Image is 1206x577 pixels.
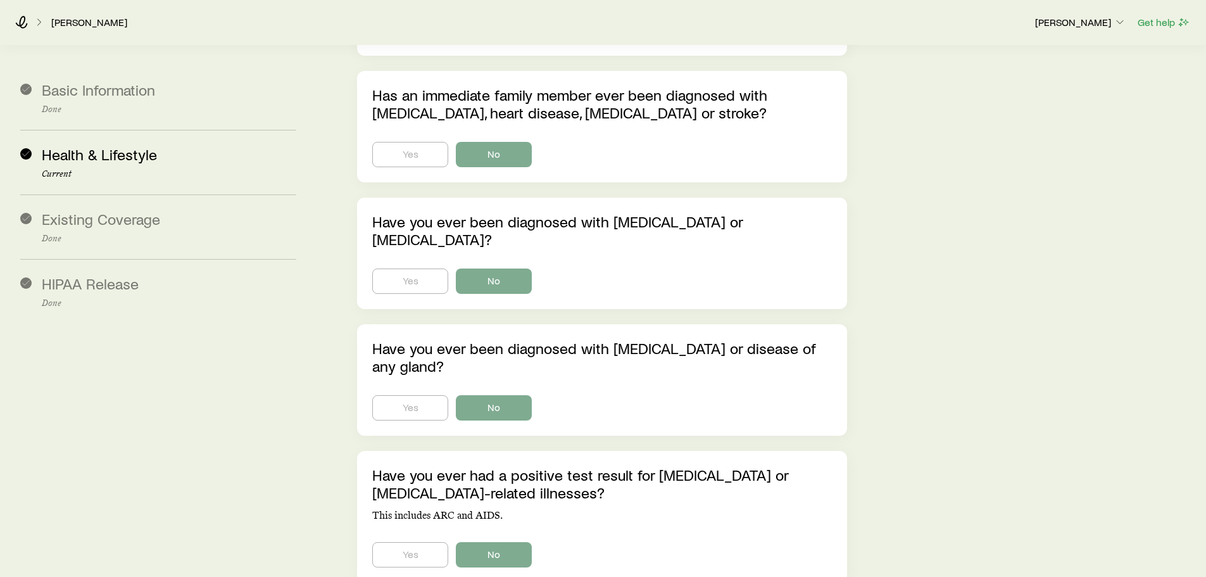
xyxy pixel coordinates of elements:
a: [PERSON_NAME] [51,16,128,29]
button: Yes [372,142,448,167]
span: Basic Information [42,80,155,99]
button: [PERSON_NAME] [1034,15,1127,30]
button: Yes [372,542,448,567]
button: Get help [1137,15,1191,30]
p: Done [42,234,296,244]
span: HIPAA Release [42,274,139,293]
button: Yes [372,269,448,294]
button: Yes [372,395,448,421]
p: Current [42,169,296,179]
button: No [456,142,532,167]
p: Have you ever had a positive test result for [MEDICAL_DATA] or [MEDICAL_DATA]-related illnesses? [372,466,831,502]
button: No [456,395,532,421]
p: Have you ever been diagnosed with [MEDICAL_DATA] or disease of any gland? [372,339,831,375]
p: [PERSON_NAME] [1035,16,1126,29]
button: No [456,542,532,567]
p: Done [42,105,296,115]
p: Have you ever been diagnosed with [MEDICAL_DATA] or [MEDICAL_DATA]? [372,213,831,248]
button: No [456,269,532,294]
span: Existing Coverage [42,210,160,228]
p: Has an immediate family member ever been diagnosed with [MEDICAL_DATA], heart disease, [MEDICAL_D... [372,86,831,122]
p: This includes ARC and AIDS. [372,509,831,522]
span: Health & Lifestyle [42,145,157,163]
p: Done [42,298,296,308]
